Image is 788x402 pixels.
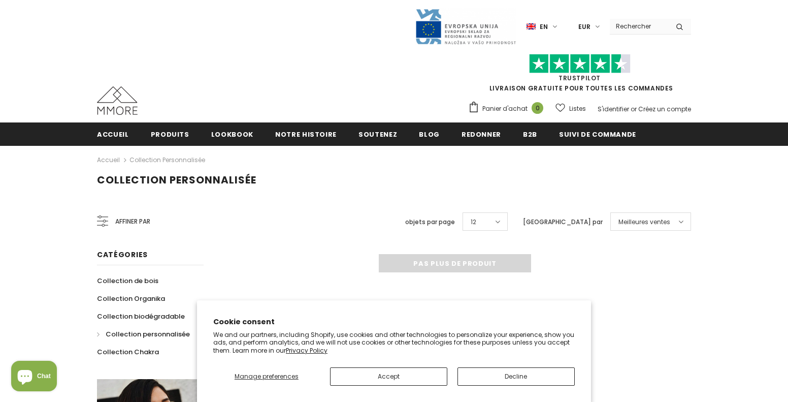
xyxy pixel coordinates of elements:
a: Créez un compte [638,105,691,113]
a: Panier d'achat 0 [468,101,548,116]
a: Accueil [97,122,129,145]
span: Collection de bois [97,276,158,286]
span: Lookbook [211,130,253,139]
h2: Cookie consent [213,317,575,327]
a: Privacy Policy [286,346,327,355]
span: Collection biodégradable [97,312,185,321]
img: Faites confiance aux étoiles pilotes [529,54,631,74]
a: Collection de bois [97,272,158,290]
span: Affiner par [115,216,150,227]
a: B2B [523,122,537,145]
span: Redonner [462,130,501,139]
a: soutenez [358,122,397,145]
a: Collection personnalisée [97,325,190,343]
span: B2B [523,130,537,139]
span: 12 [471,217,476,227]
img: Javni Razpis [415,8,516,45]
label: objets par page [405,217,455,227]
button: Manage preferences [213,367,320,386]
a: Listes [555,100,586,117]
span: Listes [569,104,586,114]
a: Collection biodégradable [97,307,185,325]
a: Produits [151,122,189,145]
a: Collection personnalisée [129,156,205,164]
span: 0 [532,102,543,114]
img: Cas MMORE [97,86,138,115]
a: Notre histoire [275,122,337,145]
span: Suivi de commande [559,130,636,139]
span: Panier d'achat [482,104,528,114]
span: EUR [578,22,590,32]
img: i-lang-1.png [527,22,536,31]
span: LIVRAISON GRATUITE POUR TOUTES LES COMMANDES [468,58,691,92]
a: S'identifier [598,105,629,113]
span: en [540,22,548,32]
inbox-online-store-chat: Shopify online store chat [8,361,60,394]
a: Collection Organika [97,290,165,307]
a: TrustPilot [559,74,601,82]
button: Accept [330,367,447,386]
span: Manage preferences [235,372,299,381]
span: Collection Organika [97,294,165,303]
span: Produits [151,130,189,139]
span: Accueil [97,130,129,139]
span: or [631,105,637,113]
a: Lookbook [211,122,253,145]
span: Collection personnalisée [97,173,256,187]
a: Javni Razpis [415,22,516,30]
a: Blog [419,122,440,145]
span: Collection Chakra [97,347,159,357]
span: Collection personnalisée [106,329,190,339]
a: Redonner [462,122,501,145]
label: [GEOGRAPHIC_DATA] par [523,217,603,227]
span: soutenez [358,130,397,139]
button: Decline [457,367,575,386]
a: Suivi de commande [559,122,636,145]
span: Meilleures ventes [618,217,670,227]
span: Blog [419,130,440,139]
p: We and our partners, including Shopify, use cookies and other technologies to personalize your ex... [213,331,575,355]
input: Search Site [610,19,668,34]
a: Collection Chakra [97,343,159,361]
a: Accueil [97,154,120,166]
span: Catégories [97,250,148,260]
span: Notre histoire [275,130,337,139]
